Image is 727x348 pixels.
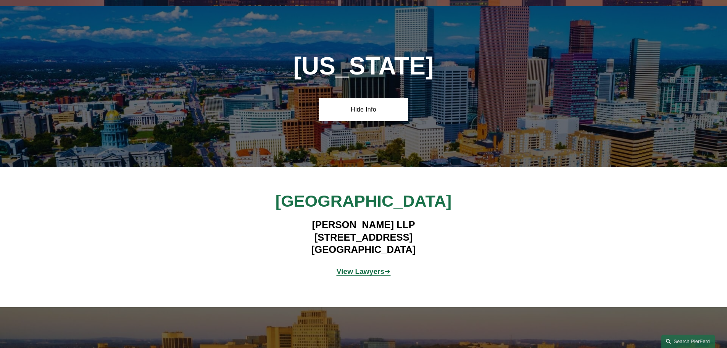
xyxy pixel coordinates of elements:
span: [GEOGRAPHIC_DATA] [276,192,451,210]
a: Search this site [661,335,715,348]
h4: [PERSON_NAME] LLP [STREET_ADDRESS] [GEOGRAPHIC_DATA] [252,219,475,256]
a: Hide Info [319,98,408,121]
span: ➔ [337,267,391,275]
a: View Lawyers➔ [337,267,391,275]
h1: [US_STATE] [252,52,475,80]
strong: View Lawyers [337,267,385,275]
